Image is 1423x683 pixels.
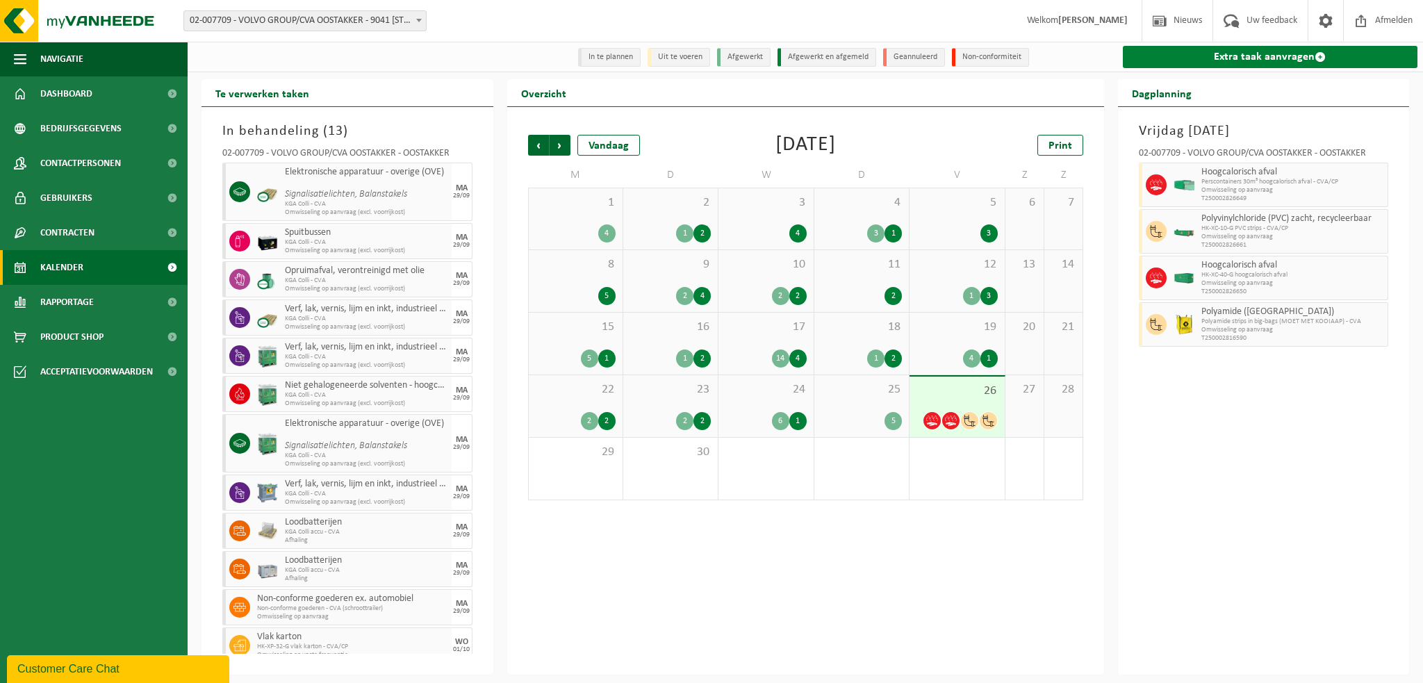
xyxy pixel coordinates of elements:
span: 24 [725,382,806,397]
span: T250002826661 [1201,241,1385,249]
div: 1 [867,349,885,368]
div: 1 [963,287,980,305]
span: KGA Colli - CVA [285,277,448,285]
span: 8 [536,257,616,272]
div: 14 [772,349,789,368]
span: HK-XC-40-G hoogcalorisch afval [1201,271,1385,279]
div: MA [456,436,468,444]
span: 3 [725,195,806,211]
span: 28 [1051,382,1076,397]
span: Verf, lak, vernis, lijm en inkt, industrieel in kleinverpakking [285,479,448,490]
span: KGA Colli accu - CVA [285,528,448,536]
span: Omwisseling op aanvraag (excl. voorrijkost) [285,460,448,468]
h2: Dagplanning [1118,79,1206,106]
a: Print [1037,135,1083,156]
td: Z [1044,163,1083,188]
span: Afhaling [285,536,448,545]
span: Polyamide ([GEOGRAPHIC_DATA]) [1201,306,1385,318]
span: Omwisseling op aanvraag [1201,326,1385,334]
span: 9 [630,257,711,272]
span: KGA Colli - CVA [285,315,448,323]
img: PB-CU [257,181,278,202]
i: Signalisatielichten, Balanstakels [285,441,407,451]
span: Non-conforme goederen - CVA (schroottrailer) [257,604,448,613]
span: Niet gehalogeneerde solventen - hoogcalorisch in kleinverpakking [285,380,448,391]
strong: [PERSON_NAME] [1058,15,1128,26]
span: Loodbatterijen [285,555,448,566]
img: LP-PA-00000-WDN-11 [257,520,278,541]
div: 01/10 [453,646,470,653]
td: W [718,163,814,188]
span: Polyvinylchloride (PVC) zacht, recycleerbaar [1201,213,1385,224]
span: Omwisseling op aanvraag (excl. voorrijkost) [285,285,448,293]
span: Gebruikers [40,181,92,215]
div: 1 [980,349,998,368]
div: MA [456,600,468,608]
span: Spuitbussen [285,227,448,238]
span: Hoogcalorisch afval [1201,260,1385,271]
div: 29/09 [453,608,470,615]
h2: Te verwerken taken [201,79,323,106]
a: Extra taak aanvragen [1123,46,1418,68]
span: Omwisseling op aanvraag [257,613,448,621]
span: 22 [536,382,616,397]
img: PB-OT-0200-CU [257,269,278,290]
div: 4 [598,224,616,242]
span: 30 [630,445,711,460]
span: 2 [630,195,711,211]
div: 29/09 [453,192,470,199]
span: Volgende [550,135,570,156]
span: Contracten [40,215,94,250]
h2: Overzicht [507,79,580,106]
td: D [814,163,910,188]
h3: Vrijdag [DATE] [1139,121,1389,142]
div: 3 [980,287,998,305]
span: 14 [1051,257,1076,272]
td: D [623,163,718,188]
li: Afgewerkt en afgemeld [778,48,876,67]
span: 13 [328,124,343,138]
li: Geannuleerd [883,48,945,67]
span: Navigatie [40,42,83,76]
div: 2 [772,287,789,305]
span: 27 [1012,382,1037,397]
div: 1 [676,224,693,242]
div: Vandaag [577,135,640,156]
span: Rapportage [40,285,94,320]
div: 2 [885,349,902,368]
span: Omwisseling op aanvraag (excl. voorrijkost) [285,208,448,217]
div: 29/09 [453,242,470,249]
div: 2 [885,287,902,305]
div: 3 [980,224,998,242]
div: MA [456,485,468,493]
span: T250002816590 [1201,334,1385,343]
span: Hoogcalorisch afval [1201,167,1385,178]
div: 02-007709 - VOLVO GROUP/CVA OOSTAKKER - OOSTAKKER [222,149,472,163]
div: 29/09 [453,493,470,500]
span: 5 [916,195,997,211]
span: 19 [916,320,997,335]
span: Contactpersonen [40,146,121,181]
span: Vlak karton [257,632,448,643]
i: Signalisatielichten, Balanstakels [285,189,407,199]
div: 2 [581,412,598,430]
iframe: chat widget [7,652,232,683]
div: 02-007709 - VOLVO GROUP/CVA OOSTAKKER - OOSTAKKER [1139,149,1389,163]
li: Non-conformiteit [952,48,1029,67]
span: Polyamide strips in big-bags (MOET MET KOOIAAP) - CVA [1201,318,1385,326]
span: KGA Colli - CVA [285,452,448,460]
div: 29/09 [453,532,470,538]
span: 11 [821,257,902,272]
span: KGA Colli accu - CVA [285,566,448,575]
span: HK-XC-10-G PVC strips - CVA/CP [1201,224,1385,233]
span: Omwisseling op aanvraag (excl. voorrijkost) [285,323,448,331]
div: MA [456,233,468,242]
div: 2 [598,412,616,430]
span: 6 [1012,195,1037,211]
span: Omwisseling op aanvraag (excl. voorrijkost) [285,361,448,370]
span: 1 [536,195,616,211]
span: Afhaling [285,575,448,583]
span: Opruimafval, verontreinigd met olie [285,265,448,277]
td: M [528,163,623,188]
img: HK-XC-10-GN-00 [1174,227,1194,237]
